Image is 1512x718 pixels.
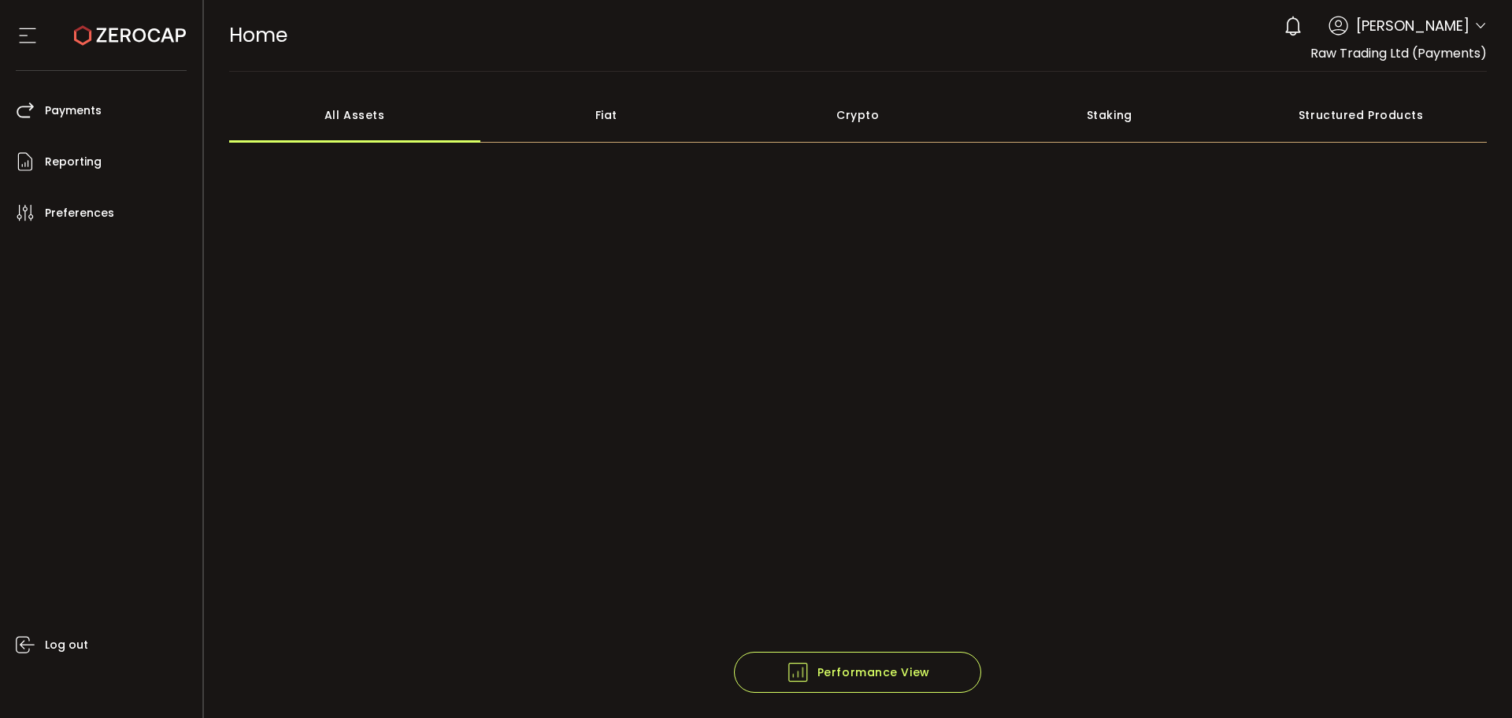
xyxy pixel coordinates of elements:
div: Fiat [480,87,732,143]
iframe: Chat Widget [1433,642,1512,718]
div: Crypto [732,87,984,143]
div: Structured Products [1236,87,1488,143]
span: Log out [45,634,88,657]
span: Home [229,21,287,49]
span: Raw Trading Ltd (Payments) [1310,44,1487,62]
button: Performance View [734,652,981,693]
div: All Assets [229,87,481,143]
div: Staking [984,87,1236,143]
span: Reporting [45,151,102,173]
span: Preferences [45,202,114,225]
span: [PERSON_NAME] [1356,15,1469,36]
span: Performance View [786,660,930,684]
span: Payments [45,99,102,122]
